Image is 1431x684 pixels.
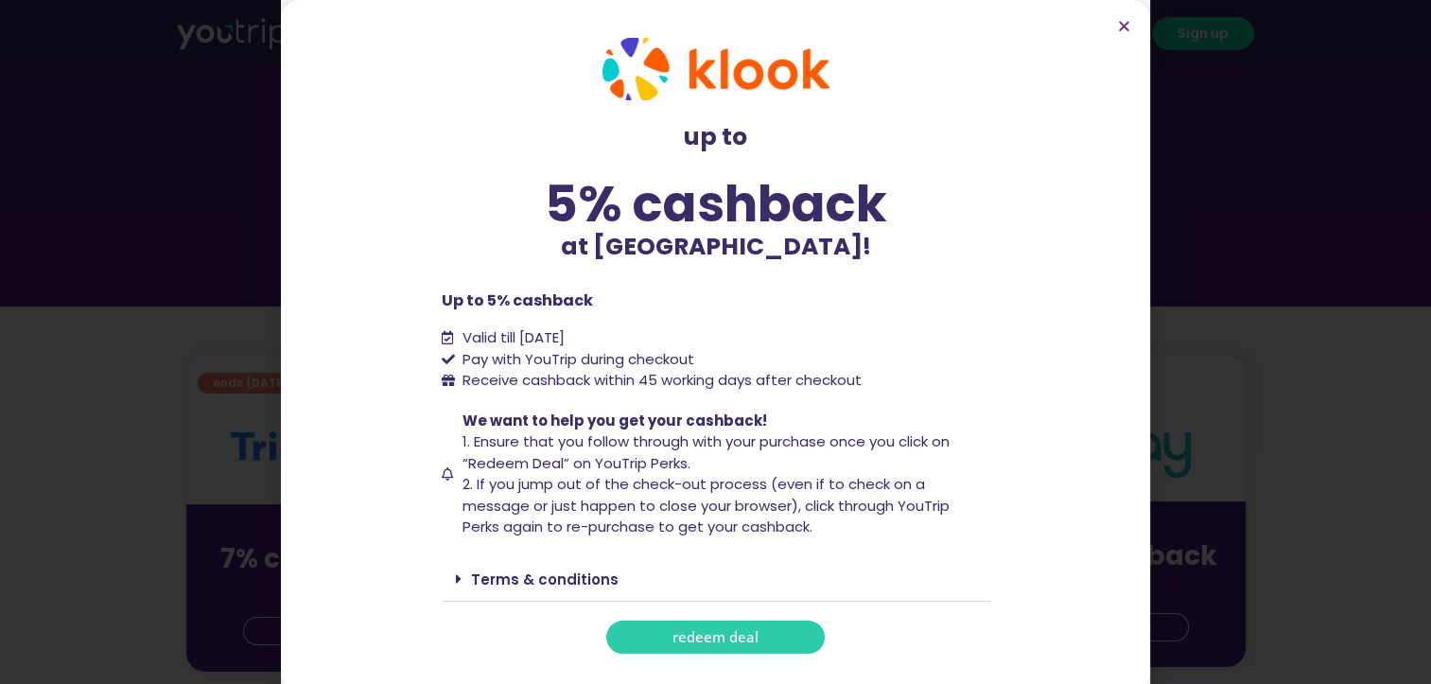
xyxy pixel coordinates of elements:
[458,370,862,392] span: Receive cashback within 45 working days after checkout
[462,474,950,536] span: 2. If you jump out of the check-out process (even if to check on a message or just happen to clos...
[442,289,990,312] p: Up to 5% cashback
[672,630,759,644] span: redeem deal
[442,119,990,155] p: up to
[1117,19,1131,33] a: Close
[442,229,990,265] p: at [GEOGRAPHIC_DATA]!
[606,621,825,654] a: redeem deal
[458,349,694,371] span: Pay with YouTrip during checkout
[458,327,565,349] span: Valid till [DATE]
[442,179,990,229] div: 5% cashback
[462,411,767,430] span: We want to help you get your cashback!
[471,570,619,589] a: Terms & conditions
[442,557,990,602] div: Terms & conditions
[462,431,950,473] span: 1. Ensure that you follow through with your purchase once you click on “Redeem Deal” on YouTrip P...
